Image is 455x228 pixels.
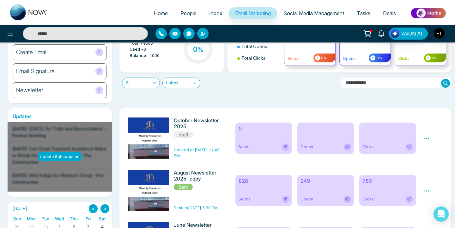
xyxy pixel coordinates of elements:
[377,7,402,19] a: Deals
[10,206,27,212] h2: [DATE]
[197,46,203,54] span: %
[130,40,143,47] span: Total -
[193,45,203,54] h3: 0
[174,131,193,138] span: draft
[154,10,168,16] span: Home
[54,215,65,223] a: Wednesday
[320,55,327,61] span: 0%
[239,144,251,150] span: Sends
[357,10,370,16] span: Tasks
[300,196,313,202] span: Opens
[300,178,351,184] h6: 249
[288,56,332,61] p: Sends
[239,126,289,132] h6: 0
[203,7,229,19] a: Inbox
[84,215,92,223] a: Friday
[69,215,79,223] a: Thursday
[174,7,203,19] a: People
[174,117,224,130] h6: October Newsletter 2025
[12,215,22,223] a: Sunday
[362,144,374,150] span: Clicks
[434,28,445,39] img: User Avatar
[166,78,197,88] span: Latest
[148,7,174,19] a: Home
[350,7,377,19] a: Tasks
[239,178,289,184] h6: 828
[174,206,218,210] span: Sent on [DATE] 5:38 PM
[130,53,149,59] span: Balance -
[405,6,451,20] img: Market-place.gif
[229,7,277,19] a: Email Marketing
[98,215,107,223] a: Saturday
[398,56,443,61] p: Clicks
[383,10,396,16] span: Deals
[239,196,251,202] span: Sends
[235,10,271,16] span: Email Marketing
[362,196,374,202] span: Clicks
[174,170,224,182] h6: August Newsletter 2025-copy
[283,10,344,16] span: Social Media Management
[300,144,313,150] span: Opens
[143,40,153,47] span: 4000
[375,55,382,61] span: 0%
[180,10,197,16] span: People
[40,215,51,223] a: Tuesday
[8,113,112,119] h6: Updates
[389,28,428,40] button: AVON AI
[130,46,143,53] span: Used -
[402,30,422,37] span: AVON AI
[89,204,98,213] button: <
[237,41,280,52] li: Total Opens
[16,49,48,56] h6: Create Email
[143,46,146,53] span: 0
[343,56,387,61] p: Opens
[174,148,220,158] span: Created on [DATE] 12:45 PM
[38,152,82,161] div: Update Subscription
[16,87,43,94] h6: Newsletter
[10,4,48,20] img: Nova CRM Logo
[100,204,109,213] button: >
[26,215,37,223] a: Monday
[126,78,156,88] span: All
[16,68,55,75] h6: Email Signature
[362,178,413,184] h6: 783
[149,53,160,59] span: 4000
[277,7,350,19] a: Social Media Management
[209,10,222,16] span: Inbox
[391,29,399,38] img: Lead Flow
[237,52,280,64] li: Total Clicks
[431,55,437,61] span: 0%
[434,206,449,222] div: Open Intercom Messenger
[174,184,193,190] span: Sent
